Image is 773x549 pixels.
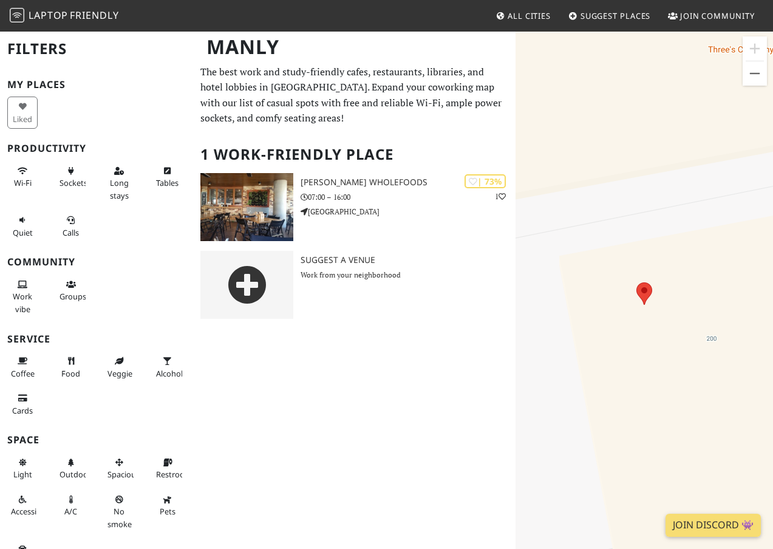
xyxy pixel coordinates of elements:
button: Accessible [7,489,38,522]
h2: Filters [7,30,186,67]
span: Group tables [60,291,86,302]
button: Veggie [104,351,134,383]
span: Pet friendly [160,506,175,517]
h3: My Places [7,79,186,90]
button: Spacious [104,452,134,485]
button: Calls [56,210,86,242]
button: Work vibe [7,274,38,319]
p: [GEOGRAPHIC_DATA] [301,206,516,217]
span: Food [61,368,80,379]
button: Coffee [7,351,38,383]
button: Light [7,452,38,485]
span: All Cities [508,10,551,21]
span: Alcohol [156,368,183,379]
span: Smoke free [107,506,132,529]
p: Work from your neighborhood [301,269,516,281]
span: Air conditioned [64,506,77,517]
button: Sockets [56,161,86,193]
span: Quiet [13,227,33,238]
span: Veggie [107,368,132,379]
button: Cards [7,388,38,420]
a: Join Discord 👾 [666,514,761,537]
button: Pets [152,489,183,522]
h3: Community [7,256,186,268]
a: All Cities [491,5,556,27]
a: Ruby Lane Wholefoods | 73% 1 [PERSON_NAME] Wholefoods 07:00 – 16:00 [GEOGRAPHIC_DATA] [193,173,515,241]
img: LaptopFriendly [10,8,24,22]
h3: Suggest a Venue [301,255,516,265]
h3: Space [7,434,186,446]
span: Join Community [680,10,755,21]
h1: Manly [197,30,512,64]
span: Power sockets [60,177,87,188]
span: Stable Wi-Fi [14,177,32,188]
span: Restroom [156,469,192,480]
h2: 1 Work-Friendly Place [200,136,508,173]
div: | 73% [465,174,506,188]
img: gray-place-d2bdb4477600e061c01bd816cc0f2ef0cfcb1ca9e3ad78868dd16fb2af073a21.png [200,251,293,319]
span: Outdoor area [60,469,91,480]
span: Spacious [107,469,140,480]
span: Video/audio calls [63,227,79,238]
a: Join Community [663,5,760,27]
span: Coffee [11,368,35,379]
a: Suggest a Venue Work from your neighborhood [193,251,515,319]
span: People working [13,291,32,314]
button: A/C [56,489,86,522]
button: Outdoor [56,452,86,485]
button: Alcohol [152,351,183,383]
button: Groups [56,274,86,307]
button: Restroom [152,452,183,485]
button: No smoke [104,489,134,534]
span: Work-friendly tables [156,177,179,188]
a: LaptopFriendly LaptopFriendly [10,5,119,27]
span: Laptop [29,9,68,22]
button: Wi-Fi [7,161,38,193]
button: Zoom in [743,36,767,61]
a: Suggest Places [564,5,656,27]
button: Tables [152,161,183,193]
h3: Productivity [7,143,186,154]
span: Suggest Places [581,10,651,21]
button: Zoom out [743,61,767,86]
h3: [PERSON_NAME] Wholefoods [301,177,516,188]
p: 1 [495,191,506,202]
span: Natural light [13,469,32,480]
span: Accessible [11,506,47,517]
p: The best work and study-friendly cafes, restaurants, libraries, and hotel lobbies in [GEOGRAPHIC_... [200,64,508,126]
button: Food [56,351,86,383]
button: Quiet [7,210,38,242]
span: Long stays [110,177,129,200]
p: 07:00 – 16:00 [301,191,516,203]
img: Ruby Lane Wholefoods [200,173,293,241]
span: Friendly [70,9,118,22]
h3: Service [7,333,186,345]
button: Long stays [104,161,134,205]
span: Credit cards [12,405,33,416]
